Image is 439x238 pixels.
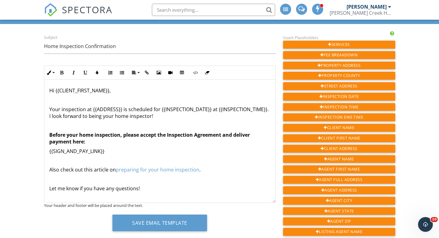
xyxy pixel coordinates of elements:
[189,67,201,79] button: Code View
[283,113,395,121] div: Inspection End Time
[283,197,395,205] div: Agent City
[283,145,395,153] div: Client Address
[49,106,270,120] p: Your inspection at {{ADDRESS}} is scheduled for {{INSPECTION_DATE}} at {{INSPECTION_TIME}}. I loo...
[283,72,395,80] div: Property County
[283,51,395,59] div: Fee Breakdown
[283,155,395,163] div: Agent Name
[68,67,79,79] button: Italic (Ctrl+I)
[141,67,153,79] button: Insert Link (Ctrl+K)
[201,67,213,79] button: Clear Formatting
[283,35,318,40] label: Insert Placeholders
[165,67,176,79] button: Insert Video
[116,166,199,173] a: preparing for your home inspection
[44,35,58,40] label: Subject
[283,228,395,236] div: Listing Agent Name
[283,103,395,111] div: Inspection Time
[62,3,112,16] span: SPECTORA
[330,10,391,16] div: Sledge Creek Home Services LLC
[49,87,270,94] p: Hi {{CLIENT_FIRST_NAME}},
[44,67,56,79] button: Inline Style
[44,3,58,17] img: The Best Home Inspection Software - Spectora
[49,148,270,155] p: {{SIGN_AND_PAY_LINK}}
[347,4,387,10] div: [PERSON_NAME]
[104,67,116,79] button: Ordered List
[49,185,270,192] p: Let me know if you have any questions!
[418,217,433,232] iframe: Intercom live chat
[283,124,395,132] div: Client Name
[44,203,276,208] div: Your header and footer will be placed around the text.
[283,217,395,225] div: Agent Zip
[152,4,275,16] input: Search everything...
[283,176,395,184] div: Agent Full Address
[283,186,395,194] div: Agent Address
[56,67,68,79] button: Bold (Ctrl+B)
[79,67,91,79] button: Underline (Ctrl+U)
[112,215,207,231] button: Save Email Template
[44,8,112,21] a: SPECTORA
[129,67,141,79] button: Align
[283,62,395,70] div: Property Address
[91,67,103,79] button: Colors
[283,134,395,142] div: Client First Name
[49,131,250,145] strong: Before your home inspection, please accept the Inspection Agreement and deliver payment here:
[116,67,128,79] button: Unordered List
[283,41,395,49] div: Services
[283,207,395,215] div: Agent State
[283,165,395,173] div: Agent First Name
[283,93,395,101] div: Inspection Date
[153,67,165,79] button: Insert Image (Ctrl+P)
[176,67,188,79] button: Insert Table
[431,217,438,222] span: 10
[49,166,270,173] p: Also check out this article on .
[283,82,395,90] div: Street Address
